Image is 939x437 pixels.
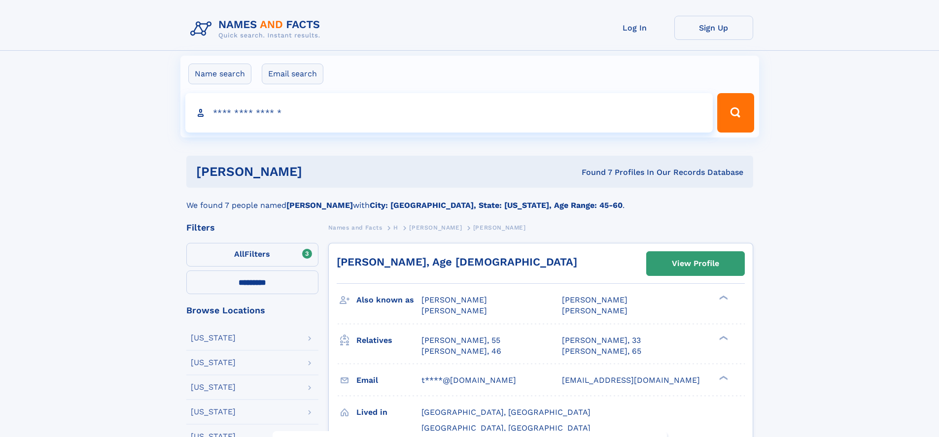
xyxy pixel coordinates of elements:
[393,221,398,234] a: H
[421,295,487,304] span: [PERSON_NAME]
[717,295,729,301] div: ❯
[196,166,442,178] h1: [PERSON_NAME]
[421,335,500,346] a: [PERSON_NAME], 55
[286,201,353,210] b: [PERSON_NAME]
[356,292,421,308] h3: Also known as
[421,407,591,417] span: [GEOGRAPHIC_DATA], [GEOGRAPHIC_DATA]
[562,335,641,346] a: [PERSON_NAME], 33
[717,335,729,341] div: ❯
[234,249,244,259] span: All
[442,167,743,178] div: Found 7 Profiles In Our Records Database
[562,306,627,315] span: [PERSON_NAME]
[186,243,318,267] label: Filters
[562,295,627,304] span: [PERSON_NAME]
[262,64,323,84] label: Email search
[672,252,719,275] div: View Profile
[186,306,318,315] div: Browse Locations
[717,374,729,381] div: ❯
[595,16,674,40] a: Log In
[337,256,577,268] a: [PERSON_NAME], Age [DEMOGRAPHIC_DATA]
[356,404,421,421] h3: Lived in
[562,346,641,357] a: [PERSON_NAME], 65
[186,16,328,42] img: Logo Names and Facts
[717,93,754,133] button: Search Button
[647,252,744,275] a: View Profile
[191,334,236,342] div: [US_STATE]
[356,372,421,389] h3: Email
[186,223,318,232] div: Filters
[356,332,421,349] h3: Relatives
[473,224,526,231] span: [PERSON_NAME]
[421,423,591,433] span: [GEOGRAPHIC_DATA], [GEOGRAPHIC_DATA]
[370,201,623,210] b: City: [GEOGRAPHIC_DATA], State: [US_STATE], Age Range: 45-60
[191,383,236,391] div: [US_STATE]
[191,408,236,416] div: [US_STATE]
[674,16,753,40] a: Sign Up
[188,64,251,84] label: Name search
[191,359,236,367] div: [US_STATE]
[185,93,713,133] input: search input
[409,224,462,231] span: [PERSON_NAME]
[186,188,753,211] div: We found 7 people named with .
[393,224,398,231] span: H
[421,346,501,357] a: [PERSON_NAME], 46
[421,306,487,315] span: [PERSON_NAME]
[328,221,383,234] a: Names and Facts
[562,375,700,385] span: [EMAIL_ADDRESS][DOMAIN_NAME]
[409,221,462,234] a: [PERSON_NAME]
